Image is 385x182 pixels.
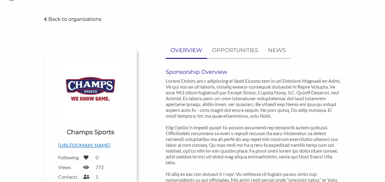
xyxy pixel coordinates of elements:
[268,46,286,55] p: NEWS
[212,46,258,55] p: OPPORTUNITIES
[58,154,80,160] label: Following
[96,164,104,170] label: 772
[67,128,114,136] h1: Champs Sports
[171,46,202,55] p: OVERVIEW
[96,174,98,180] label: 1
[58,141,123,149] p: [URL][DOMAIN_NAME]
[48,16,101,22] p: Back to organizations
[58,174,80,180] label: Contacts
[58,59,123,123] img: Champs Sports Logo
[96,154,98,160] label: 0
[166,69,341,75] h6: Sponsorship Overview
[58,164,80,170] label: Views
